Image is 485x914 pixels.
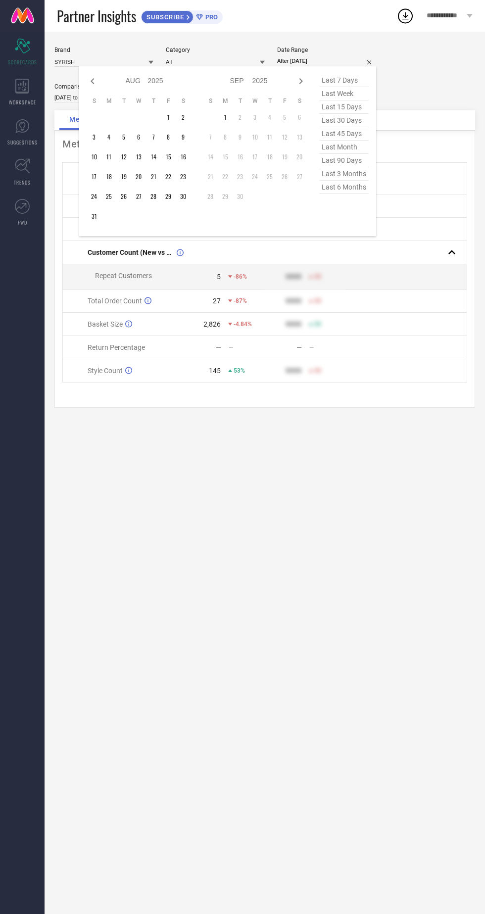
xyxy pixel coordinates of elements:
td: Tue Aug 05 2025 [116,130,131,144]
span: last month [319,141,369,154]
span: SUBSCRIBE [142,13,187,21]
td: Thu Sep 04 2025 [262,110,277,125]
td: Thu Sep 11 2025 [262,130,277,144]
span: -4.84% [234,321,252,328]
td: Thu Aug 14 2025 [146,149,161,164]
span: last 6 months [319,181,369,194]
span: Basket Size [88,320,123,328]
th: Tuesday [233,97,247,105]
td: Sat Sep 06 2025 [292,110,307,125]
td: Sun Sep 28 2025 [203,189,218,204]
span: 50 [314,297,321,304]
td: Wed Aug 27 2025 [131,189,146,204]
td: Sun Aug 03 2025 [87,130,101,144]
td: Sat Aug 02 2025 [176,110,191,125]
td: Tue Aug 12 2025 [116,149,131,164]
td: Sat Aug 09 2025 [176,130,191,144]
th: Saturday [176,97,191,105]
span: Total Order Count [88,297,142,305]
div: 9999 [286,320,301,328]
div: 9999 [286,297,301,305]
div: — [229,344,264,351]
span: last 90 days [319,154,369,167]
td: Wed Sep 24 2025 [247,169,262,184]
td: Tue Aug 19 2025 [116,169,131,184]
td: Sat Aug 16 2025 [176,149,191,164]
td: Mon Sep 08 2025 [218,130,233,144]
td: Thu Sep 25 2025 [262,169,277,184]
div: Previous month [87,75,98,87]
span: FWD [18,219,27,226]
a: SUBSCRIBEPRO [141,8,223,24]
span: Metrics [69,115,97,123]
td: Mon Sep 15 2025 [218,149,233,164]
span: 50 [314,367,321,374]
span: Repeat Customers [95,272,152,280]
th: Friday [277,97,292,105]
span: SCORECARDS [8,58,37,66]
td: Sun Aug 17 2025 [87,169,101,184]
span: 50 [314,321,321,328]
td: Mon Aug 11 2025 [101,149,116,164]
td: Fri Aug 15 2025 [161,149,176,164]
div: Brand [54,47,153,53]
div: 9999 [286,367,301,375]
span: last 30 days [319,114,369,127]
td: Sat Aug 23 2025 [176,169,191,184]
span: 53% [234,367,245,374]
span: Style Count [88,367,123,375]
td: Sun Aug 10 2025 [87,149,101,164]
td: Wed Aug 13 2025 [131,149,146,164]
td: Sun Sep 14 2025 [203,149,218,164]
span: Partner Insights [57,6,136,26]
div: — [309,344,345,351]
th: Tuesday [116,97,131,105]
td: Mon Aug 25 2025 [101,189,116,204]
td: Tue Sep 23 2025 [233,169,247,184]
td: Tue Sep 16 2025 [233,149,247,164]
td: Sun Sep 07 2025 [203,130,218,144]
td: Sat Sep 27 2025 [292,169,307,184]
td: Wed Aug 20 2025 [131,169,146,184]
div: Metrics [62,138,467,150]
td: Thu Aug 28 2025 [146,189,161,204]
td: Sun Sep 21 2025 [203,169,218,184]
td: Fri Aug 22 2025 [161,169,176,184]
td: Fri Aug 29 2025 [161,189,176,204]
th: Wednesday [131,97,146,105]
span: 50 [314,273,321,280]
td: Tue Sep 09 2025 [233,130,247,144]
td: Thu Sep 18 2025 [262,149,277,164]
td: Tue Sep 02 2025 [233,110,247,125]
th: Wednesday [247,97,262,105]
td: Wed Sep 03 2025 [247,110,262,125]
td: Sat Sep 13 2025 [292,130,307,144]
td: Wed Sep 10 2025 [247,130,262,144]
td: Wed Aug 06 2025 [131,130,146,144]
span: Return Percentage [88,343,145,351]
th: Sunday [203,97,218,105]
span: last 7 days [319,74,369,87]
td: Tue Aug 26 2025 [116,189,131,204]
span: last 3 months [319,167,369,181]
div: Open download list [396,7,414,25]
td: Fri Aug 08 2025 [161,130,176,144]
div: 145 [209,367,221,375]
span: last 15 days [319,100,369,114]
div: — [296,343,302,351]
span: last week [319,87,369,100]
span: -86% [234,273,247,280]
td: Thu Aug 07 2025 [146,130,161,144]
th: Monday [218,97,233,105]
th: Sunday [87,97,101,105]
td: Mon Aug 18 2025 [101,169,116,184]
td: Sun Aug 31 2025 [87,209,101,224]
td: Fri Aug 01 2025 [161,110,176,125]
span: Customer Count (New vs Repeat) [88,248,174,256]
td: Sat Aug 30 2025 [176,189,191,204]
th: Thursday [146,97,161,105]
td: Fri Sep 19 2025 [277,149,292,164]
span: TRENDS [14,179,31,186]
div: 5 [217,273,221,281]
th: Saturday [292,97,307,105]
